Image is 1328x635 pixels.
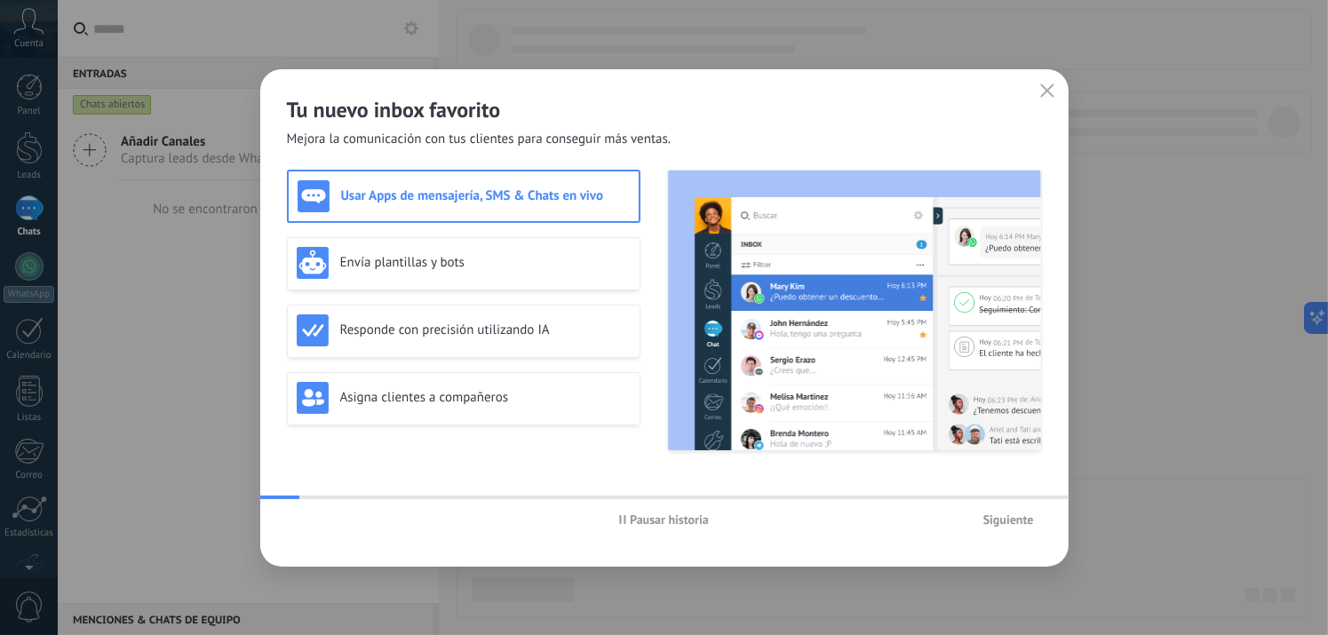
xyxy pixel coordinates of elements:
[340,254,631,271] h3: Envía plantillas y bots
[975,506,1042,533] button: Siguiente
[340,321,631,338] h3: Responde con precisión utilizando IA
[611,506,717,533] button: Pausar historia
[287,131,672,148] span: Mejora la comunicación con tus clientes para conseguir más ventas.
[287,96,1042,123] h2: Tu nuevo inbox favorito
[630,513,709,526] span: Pausar historia
[983,513,1034,526] span: Siguiente
[340,389,631,406] h3: Asigna clientes a compañeros
[341,187,630,204] h3: Usar Apps de mensajería, SMS & Chats en vivo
